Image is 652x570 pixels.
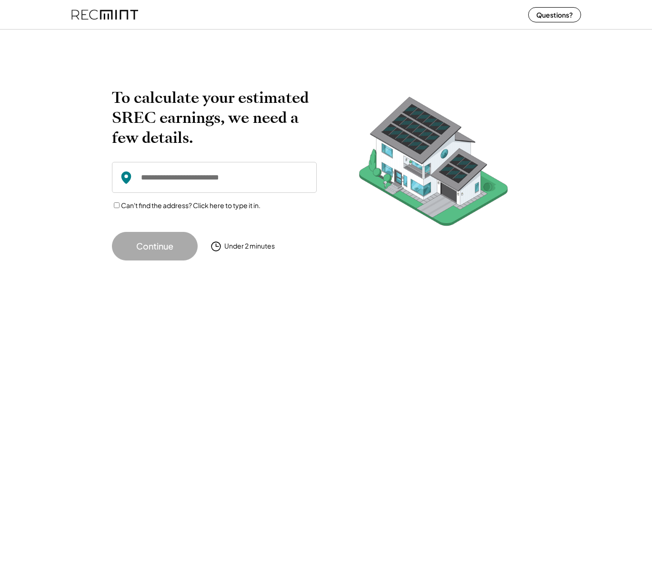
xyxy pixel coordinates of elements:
[224,241,275,251] div: Under 2 minutes
[528,7,581,22] button: Questions?
[71,2,138,27] img: recmint-logotype%403x%20%281%29.jpeg
[121,201,261,210] label: Can't find the address? Click here to type it in.
[341,88,526,240] img: RecMintArtboard%207.png
[112,232,198,260] button: Continue
[112,88,317,148] h2: To calculate your estimated SREC earnings, we need a few details.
